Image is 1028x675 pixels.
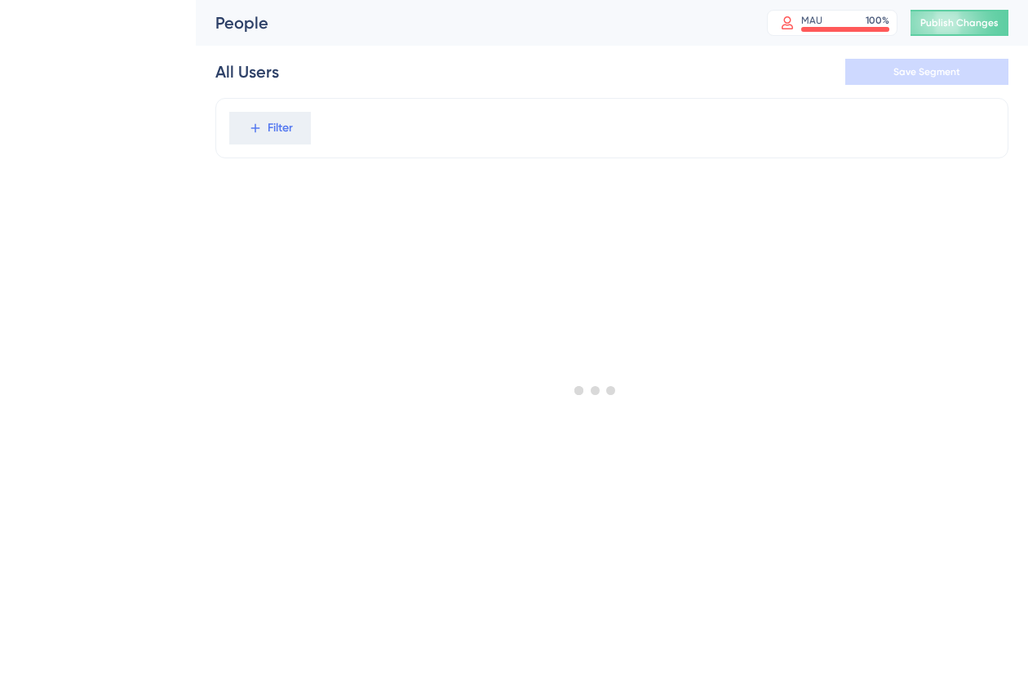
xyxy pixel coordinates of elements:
[801,14,822,27] div: MAU
[215,60,279,83] div: All Users
[866,14,889,27] div: 100 %
[893,65,960,78] span: Save Segment
[845,59,1008,85] button: Save Segment
[920,16,999,29] span: Publish Changes
[215,11,726,34] div: People
[911,10,1008,36] button: Publish Changes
